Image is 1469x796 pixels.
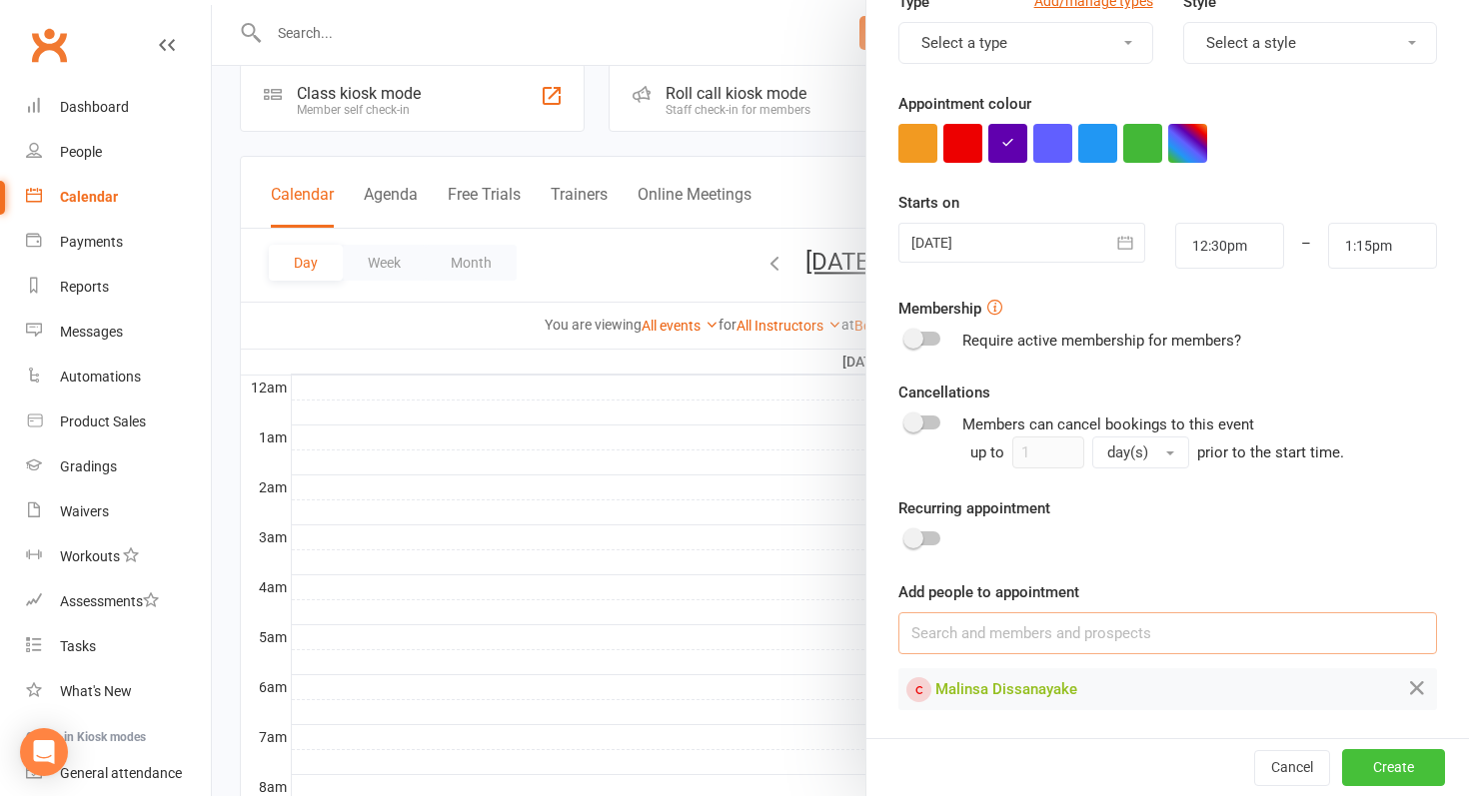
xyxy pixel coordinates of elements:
button: Select a style [1183,22,1437,64]
div: Waivers [60,503,109,519]
div: Calendar [60,189,118,205]
div: General attendance [60,765,182,781]
label: Appointment colour [898,92,1031,116]
a: Messages [26,310,211,355]
div: Member [906,677,931,702]
button: Cancel [1254,750,1330,786]
a: Automations [26,355,211,399]
div: Automations [60,369,141,385]
input: Search and members and prospects [898,612,1437,654]
a: Clubworx [24,20,74,70]
button: Select a type [898,22,1152,64]
a: Payments [26,220,211,265]
span: prior to the start time. [1197,443,1344,461]
a: Dashboard [26,85,211,130]
div: – [1283,223,1329,269]
div: Tasks [60,638,96,654]
a: What's New [26,669,211,714]
div: Dashboard [60,99,129,115]
label: Starts on [898,191,959,215]
a: Waivers [26,489,211,534]
a: General attendance kiosk mode [26,751,211,796]
button: Create [1342,749,1445,785]
span: Select a style [1206,34,1296,52]
div: People [60,144,102,160]
label: Cancellations [898,381,990,404]
div: What's New [60,683,132,699]
label: Membership [898,297,981,321]
label: Recurring appointment [898,496,1050,520]
a: Assessments [26,579,211,624]
label: Add people to appointment [898,580,1079,604]
a: Reports [26,265,211,310]
div: Messages [60,324,123,340]
a: People [26,130,211,175]
a: Workouts [26,534,211,579]
a: Product Sales [26,399,211,444]
span: Select a type [921,34,1007,52]
button: Remove from Appointment [1405,676,1429,702]
div: Reports [60,279,109,295]
a: Tasks [26,624,211,669]
a: Gradings [26,444,211,489]
a: Calendar [26,175,211,220]
div: Require active membership for members? [962,329,1241,353]
div: up to [970,436,1189,468]
div: Payments [60,234,123,250]
div: Gradings [60,458,117,474]
div: Assessments [60,593,159,609]
button: day(s) [1092,436,1189,468]
div: Open Intercom Messenger [20,728,68,776]
div: Product Sales [60,413,146,429]
div: Workouts [60,548,120,564]
span: Malinsa Dissanayake [935,680,1077,698]
span: day(s) [1107,443,1148,461]
div: Members can cancel bookings to this event [962,412,1437,468]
